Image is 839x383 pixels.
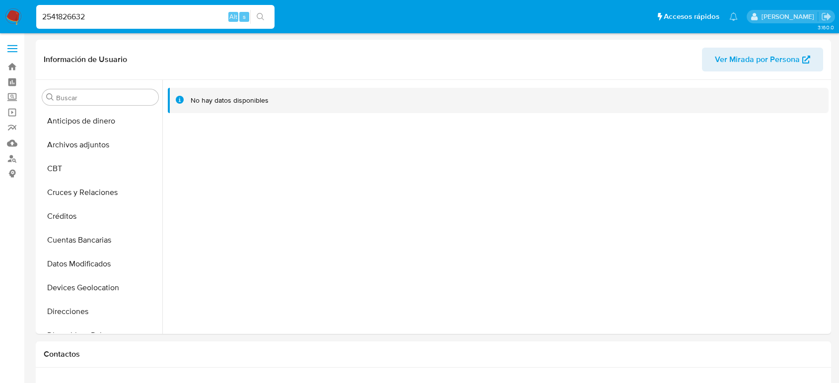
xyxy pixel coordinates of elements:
button: Datos Modificados [38,252,162,276]
input: Buscar [56,93,154,102]
button: Cuentas Bancarias [38,228,162,252]
span: Accesos rápidos [664,11,719,22]
button: Anticipos de dinero [38,109,162,133]
p: diego.gardunorosas@mercadolibre.com.mx [762,12,818,21]
input: Buscar usuario o caso... [36,10,275,23]
a: Notificaciones [729,12,738,21]
button: search-icon [250,10,271,24]
a: Salir [821,11,832,22]
button: Cruces y Relaciones [38,181,162,204]
h1: Información de Usuario [44,55,127,64]
span: Ver Mirada por Persona [715,48,800,71]
button: Buscar [46,93,54,101]
button: Créditos [38,204,162,228]
button: Ver Mirada por Persona [702,48,823,71]
button: CBT [38,157,162,181]
button: Direcciones [38,300,162,323]
span: Alt [229,12,237,21]
button: Dispositivos Point [38,323,162,347]
button: Archivos adjuntos [38,133,162,157]
span: s [243,12,246,21]
button: Devices Geolocation [38,276,162,300]
h1: Contactos [44,349,823,359]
